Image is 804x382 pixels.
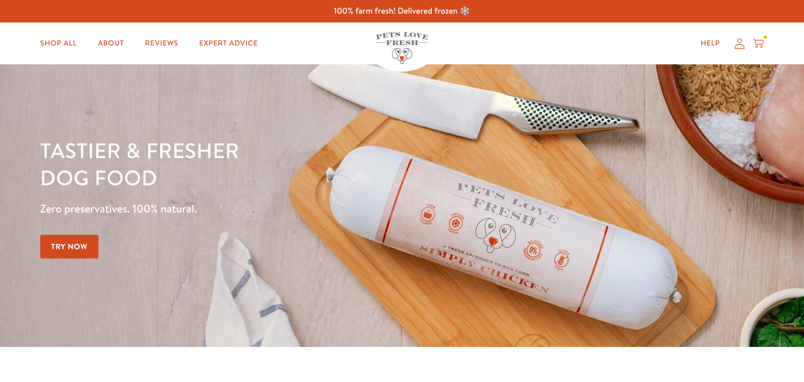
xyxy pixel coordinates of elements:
a: Help [692,33,728,54]
a: Try Now [40,235,99,259]
a: Expert Advice [191,33,266,54]
p: Zero preservatives. 100% natural. [40,199,523,218]
h1: Tastier & fresher dog food [40,137,523,191]
a: About [90,33,132,54]
a: Shop All [32,33,85,54]
a: Reviews [137,33,186,54]
img: Pets Love Fresh [376,32,428,64]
